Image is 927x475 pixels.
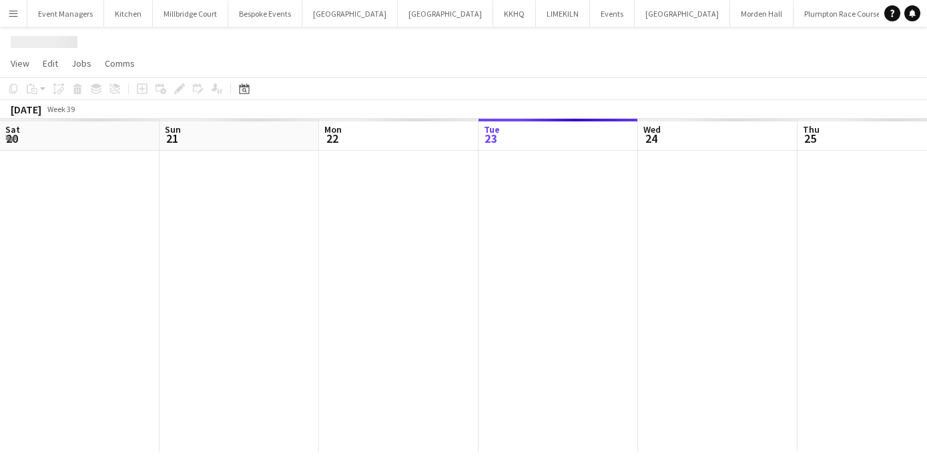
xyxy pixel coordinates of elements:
[302,1,398,27] button: [GEOGRAPHIC_DATA]
[794,1,892,27] button: Plumpton Race Course
[5,55,35,72] a: View
[104,1,153,27] button: Kitchen
[165,123,181,135] span: Sun
[105,57,135,69] span: Comms
[27,1,104,27] button: Event Managers
[37,55,63,72] a: Edit
[3,131,20,146] span: 20
[801,131,820,146] span: 25
[484,123,500,135] span: Tue
[5,123,20,135] span: Sat
[322,131,342,146] span: 22
[71,57,91,69] span: Jobs
[228,1,302,27] button: Bespoke Events
[66,55,97,72] a: Jobs
[590,1,635,27] button: Events
[482,131,500,146] span: 23
[11,103,41,116] div: [DATE]
[44,104,77,114] span: Week 39
[635,1,730,27] button: [GEOGRAPHIC_DATA]
[99,55,140,72] a: Comms
[324,123,342,135] span: Mon
[163,131,181,146] span: 21
[11,57,29,69] span: View
[536,1,590,27] button: LIMEKILN
[43,57,58,69] span: Edit
[493,1,536,27] button: KKHQ
[803,123,820,135] span: Thu
[153,1,228,27] button: Millbridge Court
[641,131,661,146] span: 24
[643,123,661,135] span: Wed
[398,1,493,27] button: [GEOGRAPHIC_DATA]
[730,1,794,27] button: Morden Hall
